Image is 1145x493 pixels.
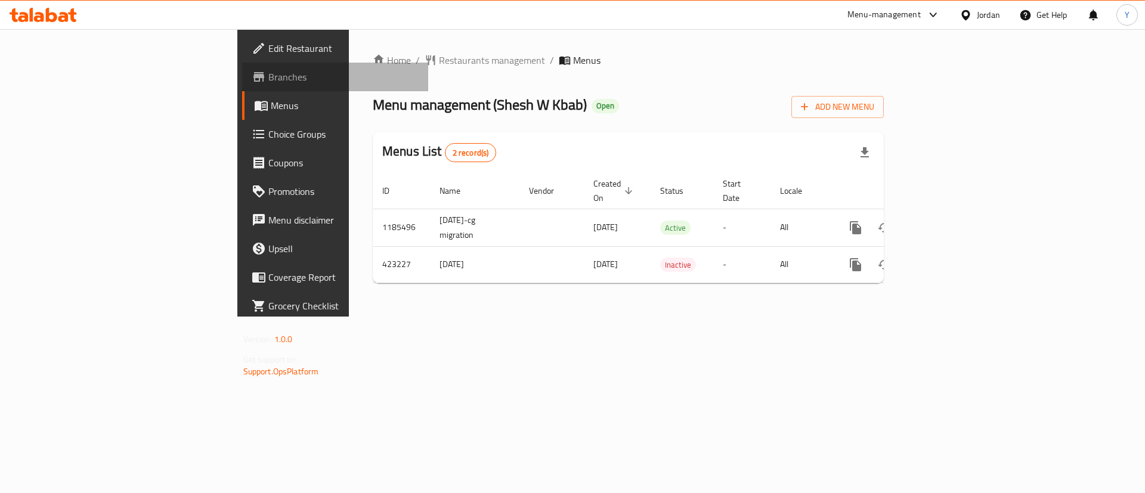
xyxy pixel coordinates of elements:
[977,8,1000,21] div: Jordan
[445,143,497,162] div: Total records count
[373,173,965,283] table: enhanced table
[593,256,618,272] span: [DATE]
[242,263,429,292] a: Coverage Report
[832,173,965,209] th: Actions
[242,120,429,148] a: Choice Groups
[268,184,419,199] span: Promotions
[242,148,429,177] a: Coupons
[242,234,429,263] a: Upsell
[723,176,756,205] span: Start Date
[268,241,419,256] span: Upsell
[592,101,619,111] span: Open
[382,142,496,162] h2: Menus List
[713,246,770,283] td: -
[242,206,429,234] a: Menu disclaimer
[847,8,921,22] div: Menu-management
[439,53,545,67] span: Restaurants management
[268,127,419,141] span: Choice Groups
[373,53,884,67] nav: breadcrumb
[850,138,879,167] div: Export file
[870,213,899,242] button: Change Status
[268,270,419,284] span: Coverage Report
[550,53,554,67] li: /
[242,34,429,63] a: Edit Restaurant
[593,219,618,235] span: [DATE]
[242,177,429,206] a: Promotions
[780,184,818,198] span: Locale
[841,250,870,279] button: more
[529,184,570,198] span: Vendor
[268,41,419,55] span: Edit Restaurant
[660,184,699,198] span: Status
[592,99,619,113] div: Open
[445,147,496,159] span: 2 record(s)
[573,53,601,67] span: Menus
[268,299,419,313] span: Grocery Checklist
[242,292,429,320] a: Grocery Checklist
[593,176,636,205] span: Created On
[382,184,405,198] span: ID
[841,213,870,242] button: more
[271,98,419,113] span: Menus
[430,209,519,246] td: [DATE]-cg migration
[770,209,832,246] td: All
[243,352,298,367] span: Get support on:
[242,63,429,91] a: Branches
[243,364,319,379] a: Support.OpsPlatform
[242,91,429,120] a: Menus
[425,53,545,67] a: Restaurants management
[274,331,293,347] span: 1.0.0
[713,209,770,246] td: -
[243,331,273,347] span: Version:
[660,258,696,272] span: Inactive
[791,96,884,118] button: Add New Menu
[660,221,691,235] span: Active
[268,156,419,170] span: Coupons
[430,246,519,283] td: [DATE]
[801,100,874,114] span: Add New Menu
[373,91,587,118] span: Menu management ( Shesh W Kbab )
[1125,8,1129,21] span: Y
[440,184,476,198] span: Name
[268,213,419,227] span: Menu disclaimer
[770,246,832,283] td: All
[268,70,419,84] span: Branches
[870,250,899,279] button: Change Status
